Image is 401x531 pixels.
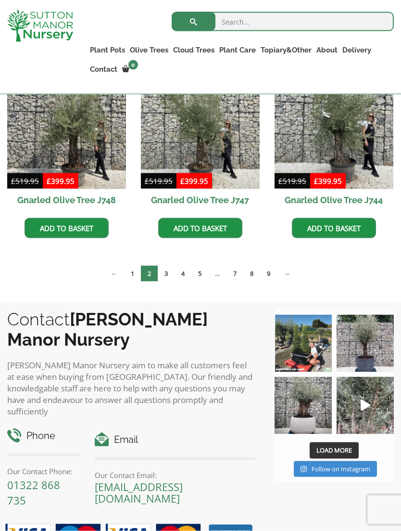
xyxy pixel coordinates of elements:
a: Play [337,377,394,434]
h4: Phone [7,428,80,443]
img: Check out this beauty we potted at our nursery today ❤️‍🔥 A huge, ancient gnarled Olive tree plan... [275,377,332,434]
span: £ [47,176,51,186]
span: Page 2 [141,266,158,282]
a: Instagram Follow on Instagram [294,461,377,478]
svg: Play [361,400,370,411]
a: Page 5 [191,266,208,282]
bdi: 519.95 [145,176,173,186]
a: Page 7 [226,266,243,282]
img: Our elegant & picturesque Angustifolia Cones are an exquisite addition to your Bay Tree collectio... [275,315,332,372]
p: Our Contact Email: [95,469,255,481]
h2: Contact [7,309,255,350]
a: Cloud Trees [171,43,217,57]
span: £ [180,176,185,186]
a: 0 [120,63,141,76]
span: 0 [128,60,138,70]
a: [EMAIL_ADDRESS][DOMAIN_NAME] [95,479,183,505]
span: £ [278,176,283,186]
a: Page 3 [158,266,175,282]
span: £ [145,176,149,186]
a: Add to basket: “Gnarled Olive Tree J744” [292,218,376,238]
bdi: 519.95 [278,176,306,186]
img: New arrivals Monday morning of beautiful olive trees 🤩🤩 The weather is beautiful this summer, gre... [337,377,394,434]
span: £ [11,176,15,186]
a: Contact [88,63,120,76]
span: … [208,266,226,282]
span: £ [314,176,318,186]
a: Topiary&Other [258,43,314,57]
b: [PERSON_NAME] Manor Nursery [7,309,208,350]
a: Plant Pots [88,43,127,57]
a: → [277,266,297,282]
a: Sale! Gnarled Olive Tree J744 [275,70,393,211]
a: Delivery [340,43,374,57]
h4: Email [95,432,255,447]
img: logo [7,10,73,42]
bdi: 399.95 [47,176,75,186]
a: Olive Trees [127,43,171,57]
bdi: 519.95 [11,176,39,186]
a: Page 8 [243,266,260,282]
a: Plant Care [217,43,258,57]
a: 01322 868 735 [7,478,60,507]
a: Page 4 [175,266,191,282]
a: ← [104,266,124,282]
img: Gnarled Olive Tree J744 [275,70,393,189]
p: [PERSON_NAME] Manor Nursery aim to make all customers feel at ease when buying from [GEOGRAPHIC_D... [7,360,255,417]
input: Search... [172,12,394,31]
p: Our Contact Phone: [7,466,80,477]
svg: Instagram [301,466,307,473]
a: Page 9 [260,266,277,282]
a: Sale! Gnarled Olive Tree J747 [141,70,260,211]
h2: Gnarled Olive Tree J744 [275,189,393,211]
h2: Gnarled Olive Tree J748 [7,189,126,211]
button: Load More [310,442,359,459]
span: Load More [316,446,352,454]
h2: Gnarled Olive Tree J747 [141,189,260,211]
a: Page 1 [124,266,141,282]
a: Add to basket: “Gnarled Olive Tree J748” [25,218,109,238]
nav: Product Pagination [7,265,394,285]
a: Sale! Gnarled Olive Tree J748 [7,70,126,211]
bdi: 399.95 [180,176,208,186]
img: Gnarled Olive Tree J747 [141,70,260,189]
img: A beautiful multi-stem Spanish Olive tree potted in our luxurious fibre clay pots 😍😍 [337,315,394,372]
bdi: 399.95 [314,176,342,186]
a: Add to basket: “Gnarled Olive Tree J747” [158,218,242,238]
a: About [314,43,340,57]
span: Follow on Instagram [312,465,370,473]
img: Gnarled Olive Tree J748 [7,70,126,189]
